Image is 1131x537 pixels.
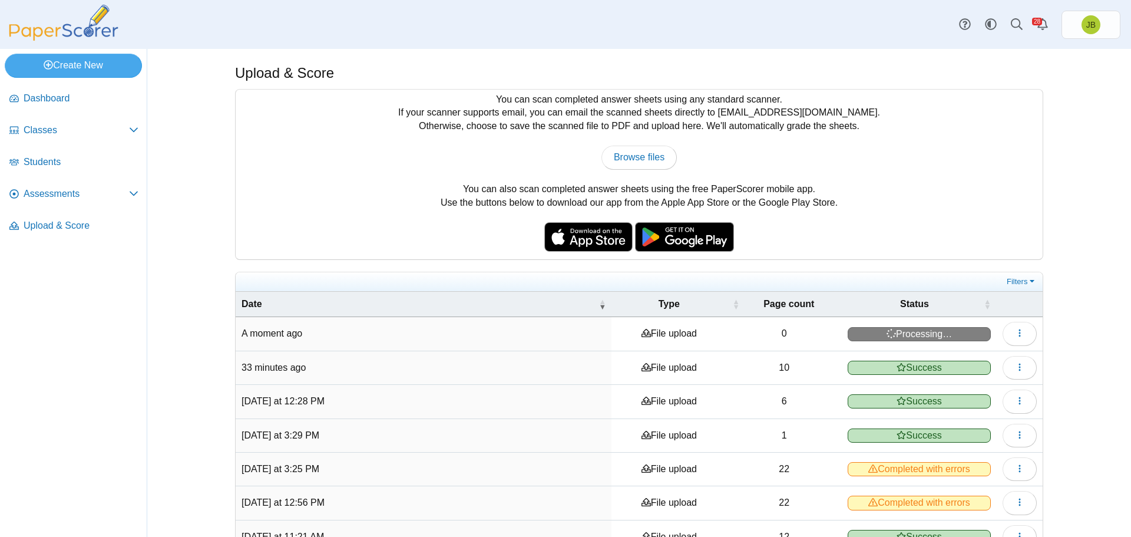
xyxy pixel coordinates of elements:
img: PaperScorer [5,5,123,41]
a: PaperScorer [5,32,123,42]
td: File upload [611,351,726,385]
a: Browse files [601,146,677,169]
span: Completed with errors [848,462,991,476]
a: Alerts [1030,12,1056,38]
td: 1 [726,419,842,453]
div: You can scan completed answer sheets using any standard scanner. If your scanner supports email, ... [236,90,1043,259]
span: Joel Boyd [1086,21,1096,29]
td: 22 [726,486,842,520]
span: Upload & Score [24,219,138,232]
span: Success [848,394,991,408]
time: Sep 19, 2025 at 12:55 PM [242,363,306,373]
a: Assessments [5,180,143,209]
td: 22 [726,453,842,486]
a: Students [5,149,143,177]
td: File upload [611,317,726,351]
time: Sep 19, 2025 at 1:29 PM [242,328,302,338]
span: Completed with errors [848,496,991,510]
td: File upload [611,385,726,419]
span: Status [848,298,981,311]
span: Status : Activate to sort [984,298,991,310]
span: Page count : Activate to sort [732,298,739,310]
td: File upload [611,486,726,520]
time: Sep 15, 2025 at 3:29 PM [242,430,319,440]
a: Dashboard [5,85,143,113]
span: Classes [24,124,129,137]
td: File upload [611,419,726,453]
td: File upload [611,453,726,486]
td: 10 [726,351,842,385]
time: Sep 15, 2025 at 3:25 PM [242,464,319,474]
span: Type [617,298,720,311]
time: Sep 15, 2025 at 12:56 PM [242,498,325,508]
a: Classes [5,117,143,145]
span: Processing… [848,327,991,341]
span: Date : Activate to remove sorting [598,298,606,310]
span: Success [848,429,991,443]
span: Date [242,298,596,311]
span: Assessments [24,187,129,200]
a: Upload & Score [5,212,143,241]
img: apple-store-badge.svg [544,222,633,252]
h1: Upload & Score [235,63,334,83]
span: Page count [742,298,836,311]
span: Success [848,361,991,375]
time: Sep 19, 2025 at 12:28 PM [242,396,325,406]
span: Students [24,156,138,169]
td: 6 [726,385,842,419]
span: Joel Boyd [1082,15,1100,34]
span: Browse files [614,152,664,162]
a: Filters [1004,276,1040,288]
td: 0 [726,317,842,351]
a: Joel Boyd [1061,11,1120,39]
img: google-play-badge.png [635,222,734,252]
a: Create New [5,54,142,77]
span: Dashboard [24,92,138,105]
